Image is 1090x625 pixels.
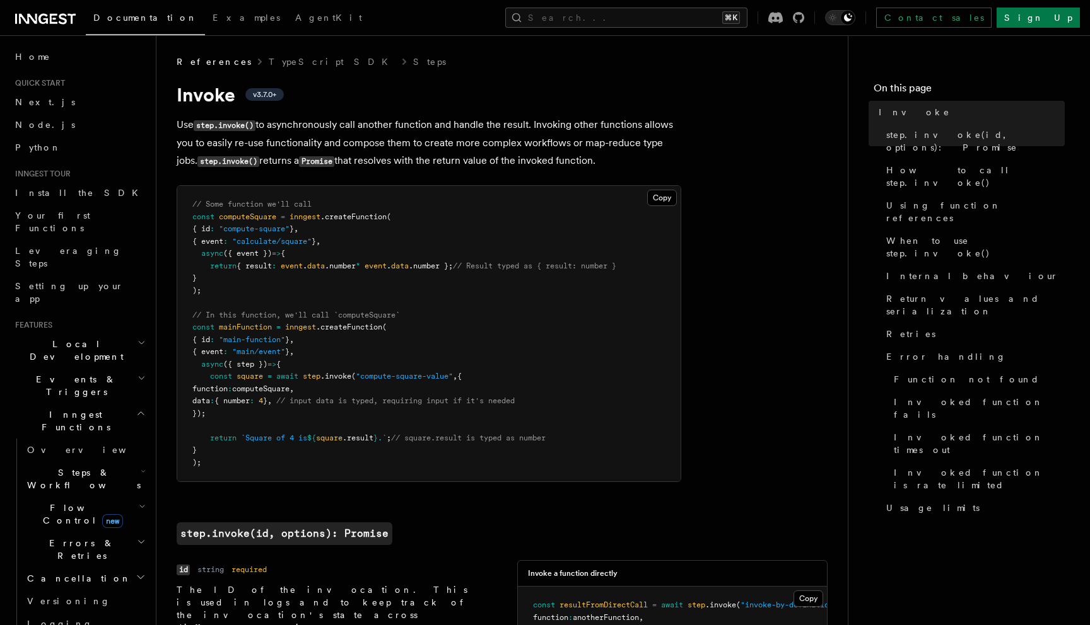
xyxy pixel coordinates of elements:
span: Versioning [27,596,110,606]
a: Function not found [889,368,1065,391]
span: await [276,372,298,381]
span: } [285,335,290,344]
button: Errors & Retries [22,532,148,567]
a: Usage limits [881,496,1065,519]
span: .createFunction [316,323,382,331]
span: AgentKit [295,13,362,23]
span: ({ step }) [223,360,267,369]
span: "calculate/square" [232,237,312,246]
a: Python [10,136,148,159]
a: Setting up your app [10,275,148,310]
span: // square.result is typed as number [391,433,546,442]
a: Steps [413,55,446,68]
span: , [290,335,294,344]
a: Node.js [10,113,148,136]
span: . [387,261,391,270]
span: } [263,396,267,405]
a: Install the SDK [10,181,148,204]
button: Cancellation [22,567,148,590]
span: .createFunction [320,212,387,221]
kbd: ⌘K [722,11,740,24]
a: Overview [22,439,148,461]
h3: Invoke a function directly [528,568,618,578]
button: Toggle dark mode [825,10,855,25]
span: } [192,273,197,282]
span: "main/event" [232,347,285,356]
span: ( [736,600,741,609]
span: ( [387,212,391,221]
span: = [276,323,281,331]
span: Overview [27,445,157,455]
code: step.invoke() [197,156,259,167]
span: { [281,249,285,258]
span: .` [378,433,387,442]
span: square [237,372,263,381]
span: function [192,384,228,393]
span: computeSquare [219,212,276,221]
span: : [228,384,232,393]
dd: required [231,565,267,575]
span: } [290,224,294,233]
button: Copy [647,190,677,206]
span: new [102,514,123,528]
a: Home [10,45,148,68]
span: "invoke-by-definition" [741,600,838,609]
span: ({ event }) [223,249,272,258]
span: => [272,249,281,258]
span: Usage limits [886,502,980,514]
span: Your first Functions [15,210,90,233]
span: : [223,237,228,246]
span: data [307,261,325,270]
span: Error handling [886,350,1006,363]
a: Internal behaviour [881,265,1065,287]
span: Invoked function fails [894,396,1065,421]
a: Documentation [86,4,205,35]
span: Examples [213,13,280,23]
span: return [210,433,237,442]
span: , [453,372,457,381]
span: : [223,347,228,356]
span: inngest [285,323,316,331]
span: : [210,224,214,233]
span: When to use step.invoke() [886,234,1065,260]
span: { event [192,237,223,246]
span: { result [237,261,272,270]
span: Home [15,50,50,63]
span: { id [192,224,210,233]
span: , [290,384,294,393]
a: Invoked function fails [889,391,1065,426]
span: const [210,372,232,381]
span: event [365,261,387,270]
span: = [652,600,657,609]
span: "main-function" [219,335,285,344]
span: Leveraging Steps [15,246,122,268]
span: Inngest tour [10,169,71,179]
span: Python [15,142,61,152]
a: Contact sales [876,8,992,28]
span: Errors & Retries [22,537,137,562]
span: return [210,261,237,270]
span: , [267,396,272,405]
span: function [533,613,568,622]
span: const [533,600,555,609]
button: Flow Controlnew [22,496,148,532]
span: // In this function, we'll call `computeSquare` [192,311,400,319]
button: Steps & Workflows [22,461,148,496]
span: ( [382,323,387,331]
span: ); [192,458,201,467]
span: Node.js [15,120,75,130]
span: // input data is typed, requiring input if it's needed [276,396,515,405]
span: , [639,613,643,622]
a: Using function references [881,194,1065,229]
span: Function not found [894,373,1040,386]
a: How to call step.invoke() [881,159,1065,194]
span: } [373,433,378,442]
span: , [294,224,298,233]
button: Copy [794,590,823,607]
span: Cancellation [22,572,131,585]
span: Invoked function is rate limited [894,466,1065,491]
dd: string [197,565,224,575]
span: Next.js [15,97,75,107]
code: Promise [299,156,334,167]
button: Search...⌘K [505,8,747,28]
